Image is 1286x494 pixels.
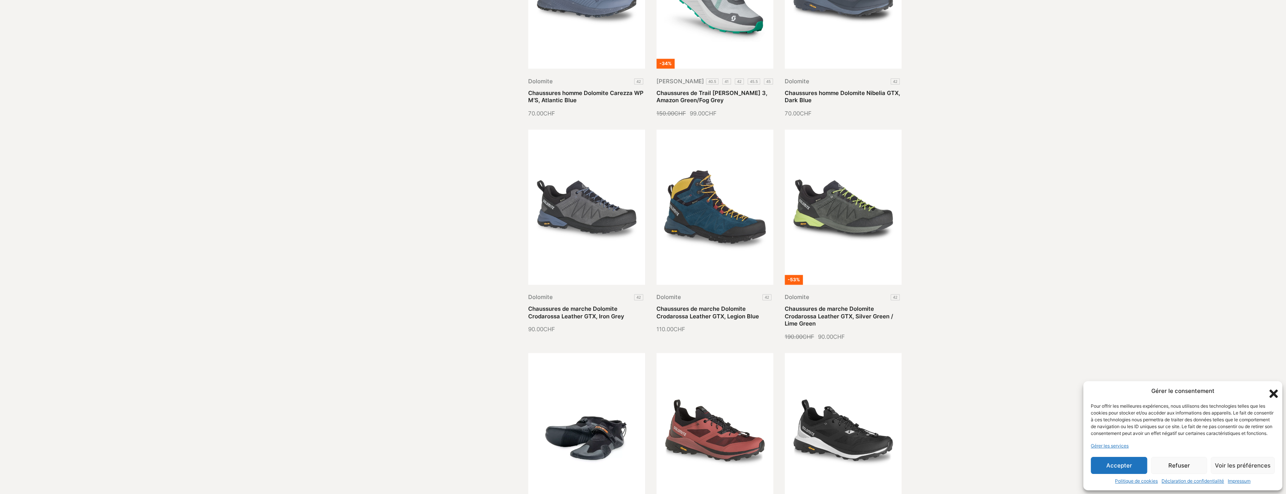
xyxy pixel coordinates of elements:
[1091,443,1129,449] a: Gérer les services
[785,305,893,327] a: Chaussures de marche Dolomite Crodarossa Leather GTX, Silver Green / Lime Green
[1228,478,1250,485] a: Impressum
[1091,403,1274,437] div: Pour offrir les meilleures expériences, nous utilisons des technologies telles que les cookies po...
[1115,478,1158,485] a: Politique de cookies
[1091,457,1147,474] button: Accepter
[656,89,767,104] a: Chaussures de Trail [PERSON_NAME] 3, Amazon Green/Fog Grey
[1267,387,1275,395] div: Fermer la boîte de dialogue
[1151,387,1214,396] div: Gérer le consentement
[1211,457,1275,474] button: Voir les préférences
[656,305,759,320] a: Chaussures de marche Dolomite Crodarossa Leather GTX, Legion Blue
[1162,478,1224,485] a: Déclaration de confidentialité
[528,89,644,104] a: Chaussures homme Dolomite Carezza WP M’S, Atlantic Blue
[785,89,900,104] a: Chaussures homme Dolomite Nibelia GTX, Dark Blue
[528,305,624,320] a: Chaussures de marche Dolomite Crodarossa Leather GTX, Iron Grey
[1151,457,1207,474] button: Refuser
